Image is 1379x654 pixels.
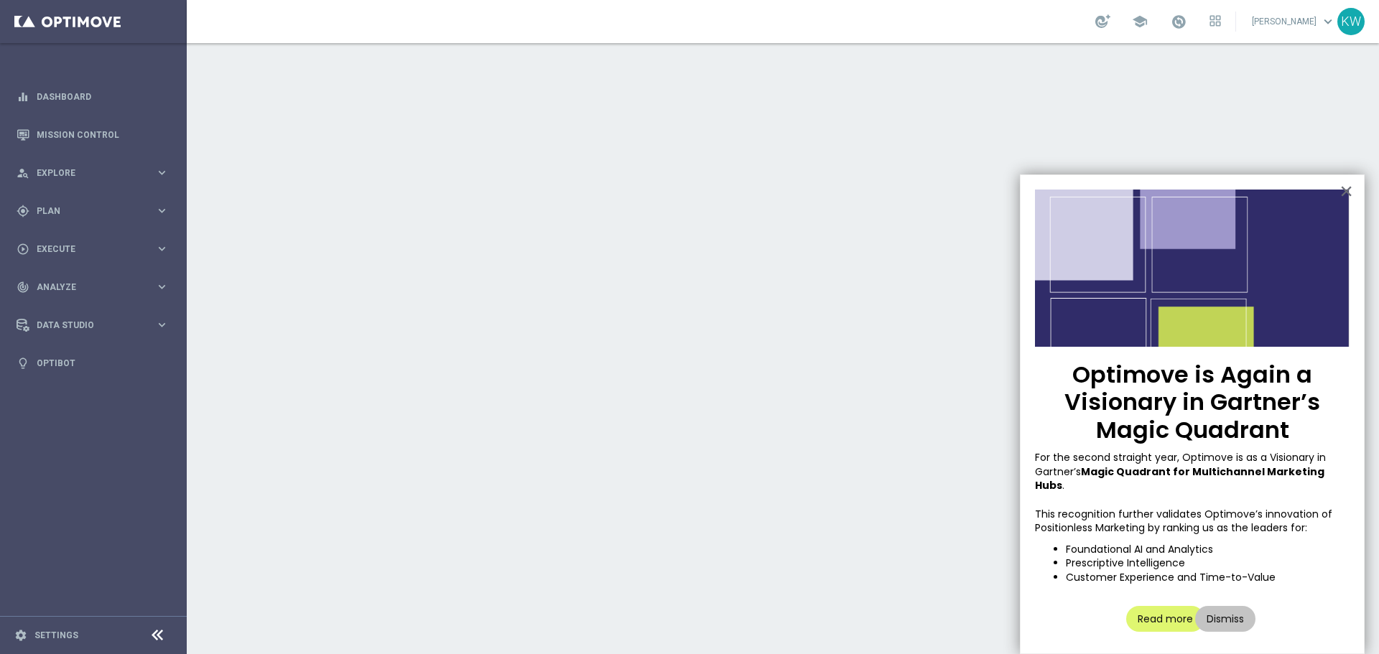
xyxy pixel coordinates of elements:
div: Data Studio [17,319,155,332]
i: lightbulb [17,357,29,370]
div: Execute [17,243,155,256]
span: Plan [37,207,155,215]
span: Data Studio [37,321,155,330]
a: [PERSON_NAME] [1250,11,1337,32]
div: Analyze [17,281,155,294]
i: play_circle_outline [17,243,29,256]
i: keyboard_arrow_right [155,318,169,332]
div: Optibot [17,344,169,382]
li: Customer Experience and Time-to-Value [1066,571,1350,585]
i: keyboard_arrow_right [155,242,169,256]
a: Optibot [37,344,169,382]
div: KW [1337,8,1365,35]
span: Execute [37,245,155,253]
button: Read more [1126,606,1204,632]
i: person_search [17,167,29,179]
i: keyboard_arrow_right [155,166,169,179]
span: keyboard_arrow_down [1320,14,1336,29]
button: Dismiss [1195,606,1255,632]
span: . [1062,478,1064,492]
p: This recognition further validates Optimove’s innovation of Positionless Marketing by ranking us ... [1035,508,1350,536]
div: Plan [17,205,155,218]
i: track_changes [17,281,29,294]
a: Settings [34,631,78,640]
span: school [1132,14,1148,29]
p: Optimove is Again a Visionary in Gartner’s Magic Quadrant [1035,361,1350,444]
div: Mission Control [17,116,169,154]
span: Analyze [37,283,155,291]
span: Explore [37,169,155,177]
button: Close [1339,179,1353,202]
i: keyboard_arrow_right [155,280,169,294]
i: keyboard_arrow_right [155,204,169,218]
span: For the second straight year, Optimove is as a Visionary in Gartner’s [1035,450,1329,479]
li: Foundational AI and Analytics [1066,543,1350,557]
li: Prescriptive Intelligence [1066,556,1350,571]
div: Explore [17,167,155,179]
a: Dashboard [37,78,169,116]
strong: Magic Quadrant for Multichannel Marketing Hubs [1035,464,1327,493]
i: equalizer [17,90,29,103]
i: settings [14,629,27,642]
div: Dashboard [17,78,169,116]
i: gps_fixed [17,205,29,218]
a: Mission Control [37,116,169,154]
